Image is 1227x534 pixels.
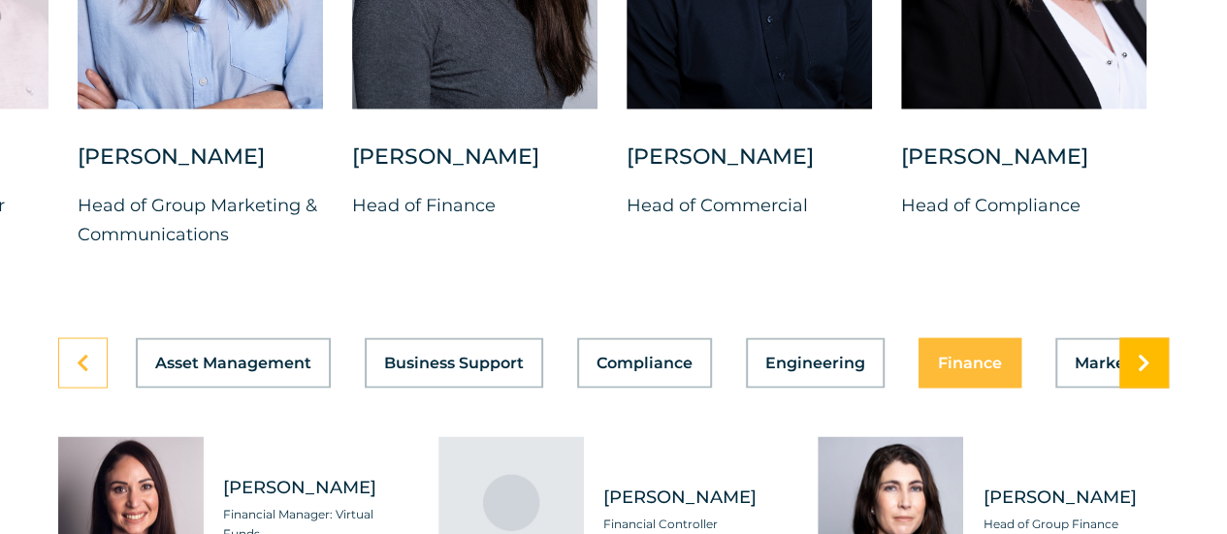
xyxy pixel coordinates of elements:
span: [PERSON_NAME] [223,475,409,499]
span: [PERSON_NAME] [983,485,1169,509]
div: [PERSON_NAME] [352,142,597,191]
div: [PERSON_NAME] [901,142,1146,191]
p: Head of Group Marketing & Communications [78,191,323,249]
span: Head of Group Finance [983,514,1169,533]
div: [PERSON_NAME] [78,142,323,191]
p: Head of Compliance [901,191,1146,220]
span: Engineering [765,355,865,370]
p: Head of Commercial [627,191,872,220]
span: Finance [938,355,1002,370]
span: Business Support [384,355,524,370]
p: Head of Finance [352,191,597,220]
div: [PERSON_NAME] [627,142,872,191]
span: [PERSON_NAME] [603,485,790,509]
span: Compliance [597,355,693,370]
span: Asset Management [155,355,311,370]
span: Financial Controller [603,514,790,533]
span: Marketing [1075,355,1158,370]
